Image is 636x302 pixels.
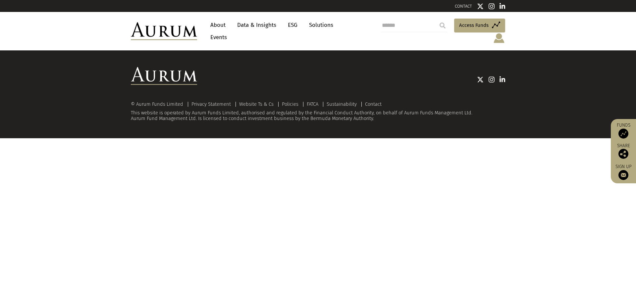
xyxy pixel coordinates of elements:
[131,22,197,40] img: Aurum
[477,76,484,83] img: Twitter icon
[191,101,231,107] a: Privacy Statement
[477,3,484,10] img: Twitter icon
[282,101,298,107] a: Policies
[306,19,337,31] a: Solutions
[131,67,197,85] img: Aurum Logo
[614,122,633,139] a: Funds
[131,102,186,107] div: © Aurum Funds Limited
[207,31,227,43] a: Events
[459,21,489,29] span: Access Funds
[285,19,301,31] a: ESG
[436,19,449,32] input: Submit
[455,4,472,9] a: CONTACT
[489,3,495,10] img: Instagram icon
[327,101,357,107] a: Sustainability
[500,76,505,83] img: Linkedin icon
[493,32,505,44] img: account-icon.svg
[618,129,628,139] img: Access Funds
[454,19,505,32] a: Access Funds
[239,101,274,107] a: Website Ts & Cs
[365,101,382,107] a: Contact
[307,101,318,107] a: FATCA
[500,3,505,10] img: Linkedin icon
[234,19,280,31] a: Data & Insights
[131,101,505,122] div: This website is operated by Aurum Funds Limited, authorised and regulated by the Financial Conduc...
[207,19,229,31] a: About
[489,76,495,83] img: Instagram icon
